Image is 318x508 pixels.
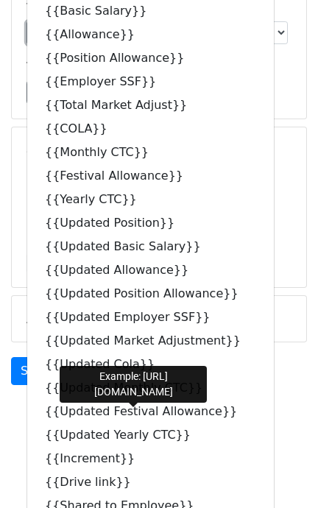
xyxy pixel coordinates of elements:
[27,46,274,70] a: {{Position Allowance}}
[27,400,274,423] a: {{Updated Festival Allowance}}
[27,306,274,329] a: {{Updated Employer SSF}}
[27,329,274,353] a: {{Updated Market Adjustment}}
[27,188,274,211] a: {{Yearly CTC}}
[27,353,274,376] a: {{Updated Cola}}
[27,376,274,400] a: {{Updated Monthly CTC}}
[27,70,274,94] a: {{Employer SSF}}
[27,470,274,494] a: {{Drive link}}
[27,23,274,46] a: {{Allowance}}
[27,447,274,470] a: {{Increment}}
[11,357,60,385] a: Send
[27,282,274,306] a: {{Updated Position Allowance}}
[27,117,274,141] a: {{COLA}}
[27,94,274,117] a: {{Total Market Adjust}}
[27,235,274,258] a: {{Updated Basic Salary}}
[244,437,318,508] iframe: Chat Widget
[27,211,274,235] a: {{Updated Position}}
[27,164,274,188] a: {{Festival Allowance}}
[60,366,207,403] div: Example: [URL][DOMAIN_NAME]
[27,141,274,164] a: {{Monthly CTC}}
[27,423,274,447] a: {{Updated Yearly CTC}}
[27,258,274,282] a: {{Updated Allowance}}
